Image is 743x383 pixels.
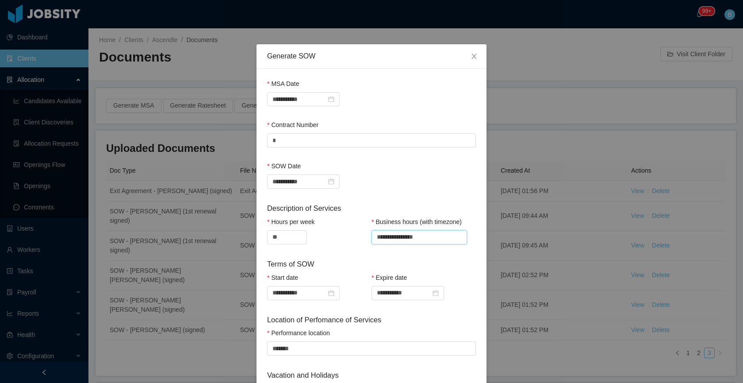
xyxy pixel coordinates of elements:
h3: Location of Perfomance of Services [267,314,476,325]
input: Business hours (with timezone) [371,230,467,244]
label: Contract Number [267,121,318,128]
label: Start date [267,274,298,281]
i: icon: calendar [433,290,439,296]
i: icon: calendar [328,290,334,296]
input: Contract Number [267,133,476,147]
button: Close [462,44,486,69]
label: Hours per week [267,218,315,225]
label: Business hours (with timezone) [371,218,462,225]
i: icon: calendar [328,178,334,185]
h3: Vacation and Holidays [267,370,476,381]
i: icon: close [471,53,478,60]
div: Generate SOW [267,51,476,61]
label: Expire date [371,274,407,281]
h3: Description of Services [267,203,476,214]
h3: Terms of SOW [267,259,476,270]
label: Performance location [267,329,330,337]
label: MSA Date [267,80,299,87]
label: SOW Date [267,162,301,170]
input: Hours per week [268,231,306,244]
i: icon: calendar [328,96,334,102]
input: Performance location [267,341,476,356]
